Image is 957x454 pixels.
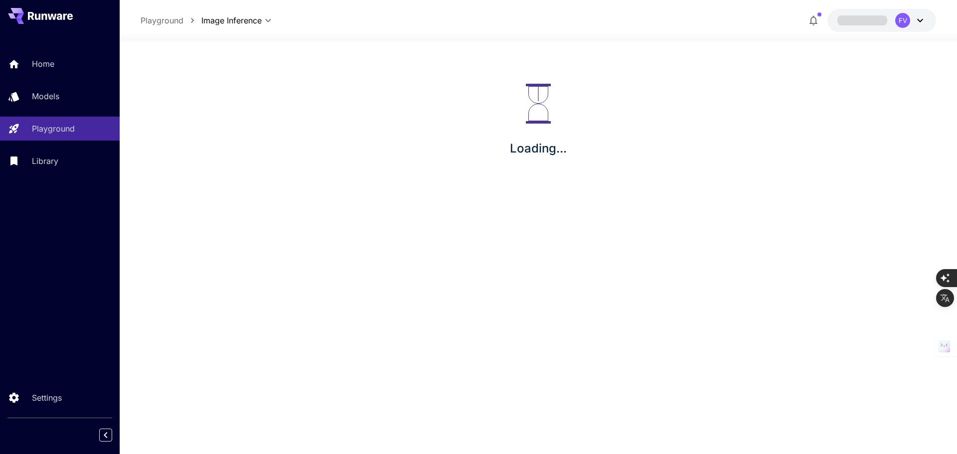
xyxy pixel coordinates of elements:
[201,14,262,26] span: Image Inference
[510,140,567,157] p: Loading...
[32,58,54,70] p: Home
[32,90,59,102] p: Models
[141,14,183,26] a: Playground
[895,13,910,28] div: FV
[141,14,201,26] nav: breadcrumb
[107,426,120,444] div: Collapse sidebar
[827,9,936,32] button: FV
[32,155,58,167] p: Library
[99,429,112,442] button: Collapse sidebar
[32,392,62,404] p: Settings
[32,123,75,135] p: Playground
